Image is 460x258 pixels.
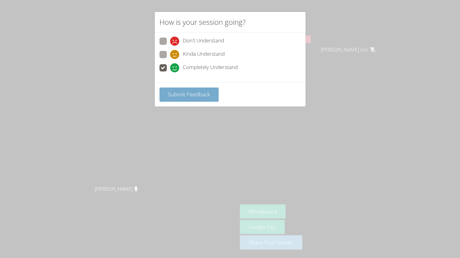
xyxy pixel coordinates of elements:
h2: How is your session going? [159,17,246,28]
span: Kinda Understand [183,50,225,59]
button: Submit Feedback [159,88,219,102]
span: Don't Understand [183,37,224,46]
span: Completely Understand [183,63,238,72]
span: Submit Feedback [168,91,210,98]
